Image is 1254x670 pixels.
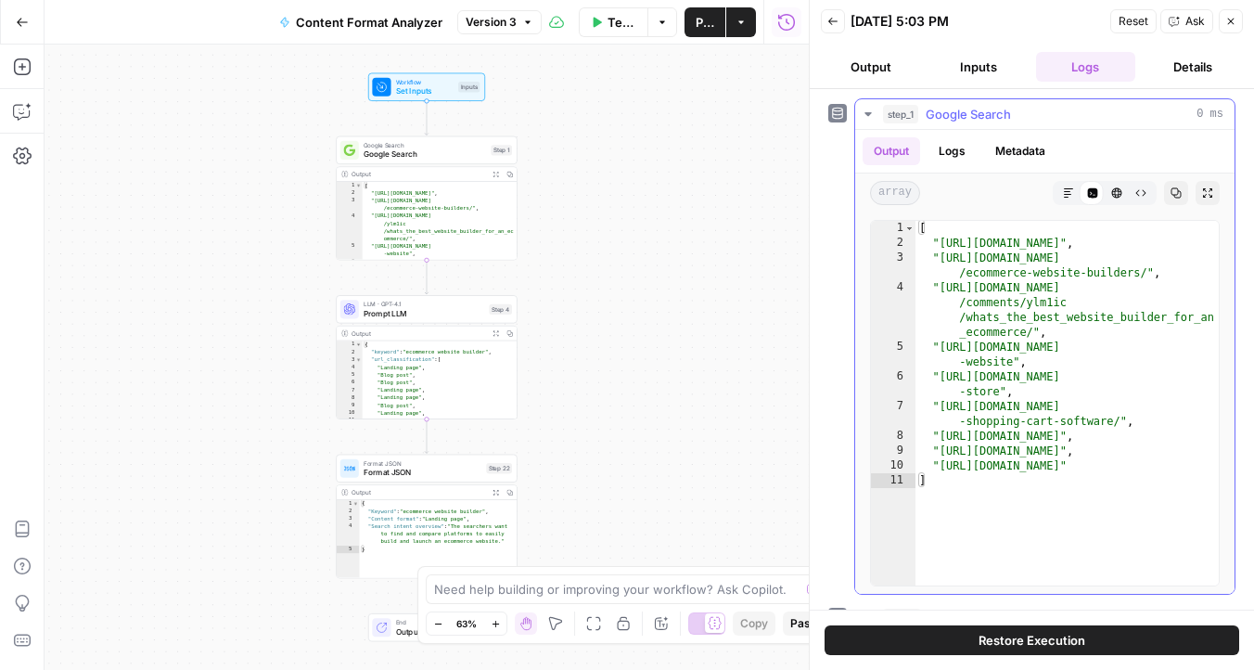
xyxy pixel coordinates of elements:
button: Output [863,137,920,165]
div: Google SearchGoogle SearchStep 1Output[ "[URL][DOMAIN_NAME]", "[URL][DOMAIN_NAME] /ecommerce-webs... [336,136,517,261]
span: Restore Execution [979,631,1085,650]
span: Ask [1185,13,1205,30]
span: Prompt LLM [364,307,484,319]
span: Toggle code folding, rows 1 through 16 [355,341,362,348]
span: LLM · GPT-4.1 [364,300,484,309]
span: Set Inputs [396,85,454,97]
button: Reset [1110,9,1157,33]
div: 11 [871,473,915,488]
button: Version 3 [457,10,542,34]
div: 9 [337,402,363,409]
span: Publish [696,13,714,32]
div: 1 [337,500,360,508]
div: 6 [871,369,915,399]
span: Google Search [364,140,486,149]
div: Step 1 [491,145,512,155]
span: Content Format Analyzer [296,13,442,32]
span: Google Search [364,148,486,161]
button: Logs [1036,52,1136,82]
button: 0 ms [855,603,1235,633]
span: 0 ms [1196,106,1223,122]
button: Inputs [928,52,1029,82]
div: 4 [871,280,915,340]
div: 3 [337,515,360,522]
div: 5 [337,546,360,553]
div: 8 [871,429,915,444]
g: Edge from start to step_1 [425,101,429,135]
div: Output [352,329,485,338]
div: 3 [337,356,363,364]
div: Output [352,488,485,497]
div: 4 [337,364,363,371]
button: Publish [685,7,725,37]
div: 6 [337,379,363,386]
g: Edge from step_4 to step_22 [425,419,429,454]
button: Details [1143,52,1243,82]
button: 0 ms [855,99,1235,129]
span: array [870,181,920,205]
span: Version 3 [466,14,517,31]
div: 5 [871,340,915,369]
span: Format JSON [364,458,481,468]
div: 2 [871,236,915,251]
div: 10 [337,409,363,417]
button: Restore Execution [825,625,1239,655]
button: Paste [783,612,828,636]
div: 2 [337,349,363,356]
div: 7 [337,387,363,394]
span: Reset [1119,13,1148,30]
span: Test Workflow [608,13,637,32]
button: Metadata [984,137,1056,165]
div: 7 [871,399,915,429]
div: WorkflowSet InputsInputs [336,73,517,101]
div: 3 [871,251,915,280]
div: 2 [337,508,360,515]
div: EndOutput [336,613,517,641]
span: 63% [456,616,477,631]
div: 5 [337,371,363,379]
div: Step 22 [486,463,512,473]
div: 5 [337,242,363,257]
span: Workflow [396,77,454,86]
div: 1 [871,221,915,236]
span: End [396,618,476,627]
button: Copy [733,612,775,636]
div: 1 [337,182,363,189]
button: Logs [928,137,977,165]
span: Toggle code folding, rows 1 through 11 [355,182,362,189]
div: 2 [337,189,363,197]
button: Ask [1160,9,1213,33]
span: Toggle code folding, rows 1 through 11 [904,221,915,236]
div: 6 [337,258,363,273]
button: Content Format Analyzer [268,7,454,37]
span: Prompt LLM [928,609,997,627]
div: 0 ms [855,130,1235,594]
button: Output [821,52,921,82]
div: 8 [337,394,363,402]
button: Test Workflow [579,7,648,37]
div: 9 [871,444,915,458]
g: Edge from step_1 to step_4 [425,260,429,294]
span: step_1 [883,105,918,123]
div: 1 [337,341,363,348]
div: 3 [337,197,363,212]
div: Output [352,170,485,179]
div: 11 [337,417,363,424]
span: Copy [740,615,768,632]
span: Toggle code folding, rows 1 through 5 [352,500,359,508]
div: 4 [337,522,360,546]
div: Step 4 [489,304,512,315]
div: Inputs [458,82,480,92]
div: Format JSONFormat JSONStep 22Output{ "Keyword":"ecommerce website builder", "Content format":"Lan... [336,455,517,579]
span: Toggle code folding, rows 3 through 13 [355,356,362,364]
span: Google Search [926,105,1011,123]
div: LLM · GPT-4.1Prompt LLMStep 4Output{ "keyword":"ecommerce website builder", "url_classification":... [336,295,517,419]
span: step_4 [883,609,921,627]
div: 4 [337,213,363,243]
span: Format JSON [364,467,481,479]
span: Paste [790,615,821,632]
div: 10 [871,458,915,473]
span: Output [396,625,476,638]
